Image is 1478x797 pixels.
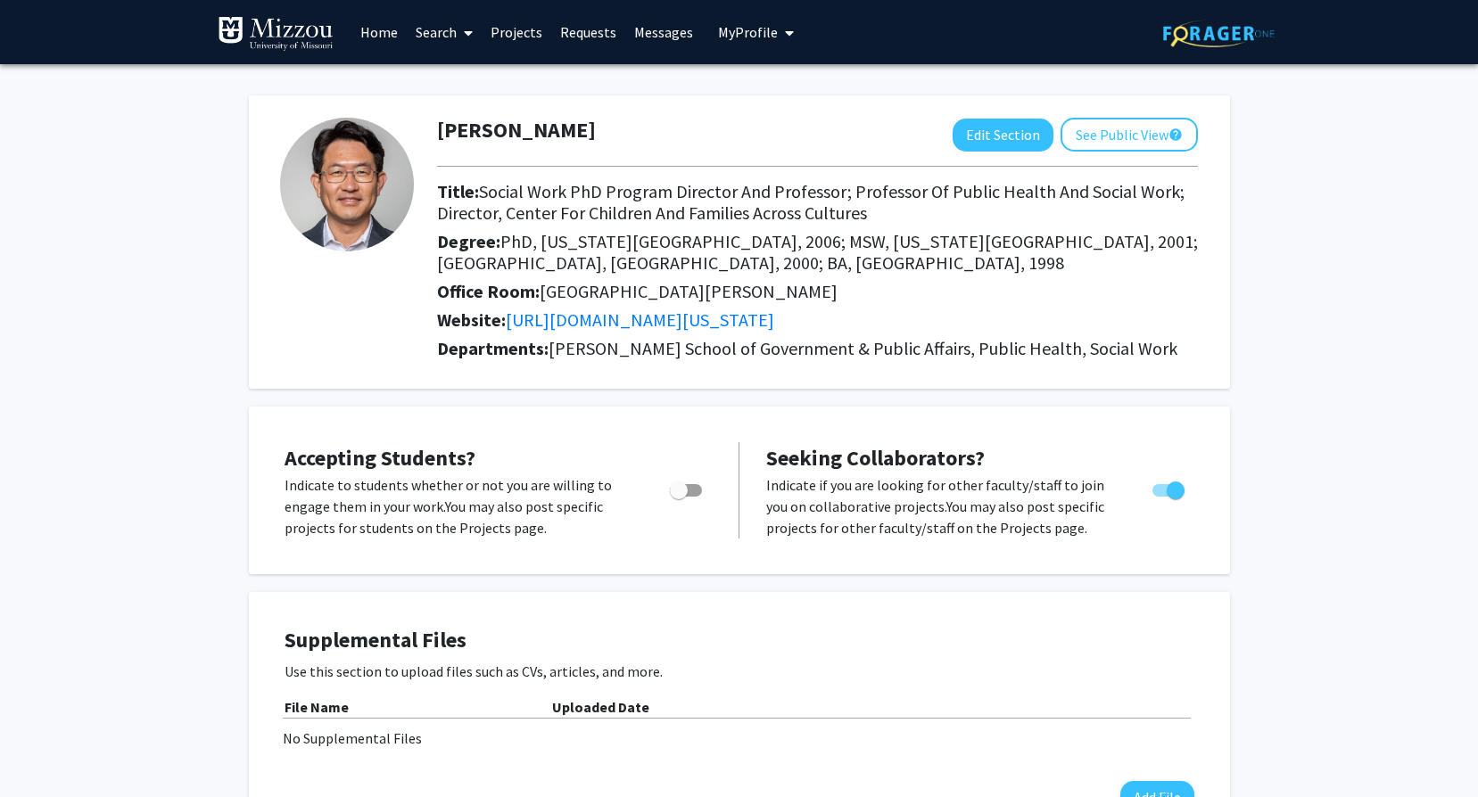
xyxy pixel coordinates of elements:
mat-icon: help [1168,124,1183,145]
span: My Profile [718,23,778,41]
button: See Public View [1061,118,1198,152]
p: Use this section to upload files such as CVs, articles, and more. [285,661,1194,682]
a: Search [407,1,482,63]
span: Accepting Students? [285,444,475,472]
span: PhD, [US_STATE][GEOGRAPHIC_DATA], 2006; MSW, [US_STATE][GEOGRAPHIC_DATA], 2001; [GEOGRAPHIC_DATA]... [437,230,1198,274]
h1: [PERSON_NAME] [437,118,596,144]
iframe: Chat [13,717,76,784]
h2: Office Room: [437,281,1198,302]
b: File Name [285,698,349,716]
a: Projects [482,1,551,63]
button: Edit Section [953,119,1053,152]
h2: Degree: [437,231,1198,274]
div: Toggle [1145,474,1194,501]
p: Indicate to students whether or not you are willing to engage them in your work. You may also pos... [285,474,636,538]
div: No Supplemental Files [283,727,1196,749]
a: Requests [551,1,625,63]
h4: Supplemental Files [285,628,1194,653]
img: Profile Picture [280,118,414,251]
h2: Departments: [424,338,1211,359]
div: Toggle [663,474,712,501]
a: Home [351,1,407,63]
b: Uploaded Date [552,698,649,716]
p: Indicate if you are looking for other faculty/staff to join you on collaborative projects. You ma... [766,474,1119,538]
h2: Title: [437,181,1198,224]
a: Opens in a new tab [506,308,774,331]
span: [GEOGRAPHIC_DATA][PERSON_NAME] [540,280,838,302]
a: Messages [625,1,702,63]
span: Seeking Collaborators? [766,444,985,472]
img: ForagerOne Logo [1163,20,1275,47]
span: [PERSON_NAME] School of Government & Public Affairs, Public Health, Social Work [549,337,1177,359]
img: University of Missouri Logo [218,16,334,52]
h2: Website: [437,309,1198,331]
span: Social Work PhD Program Director And Professor; Professor Of Public Health And Social Work; Direc... [437,180,1185,224]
